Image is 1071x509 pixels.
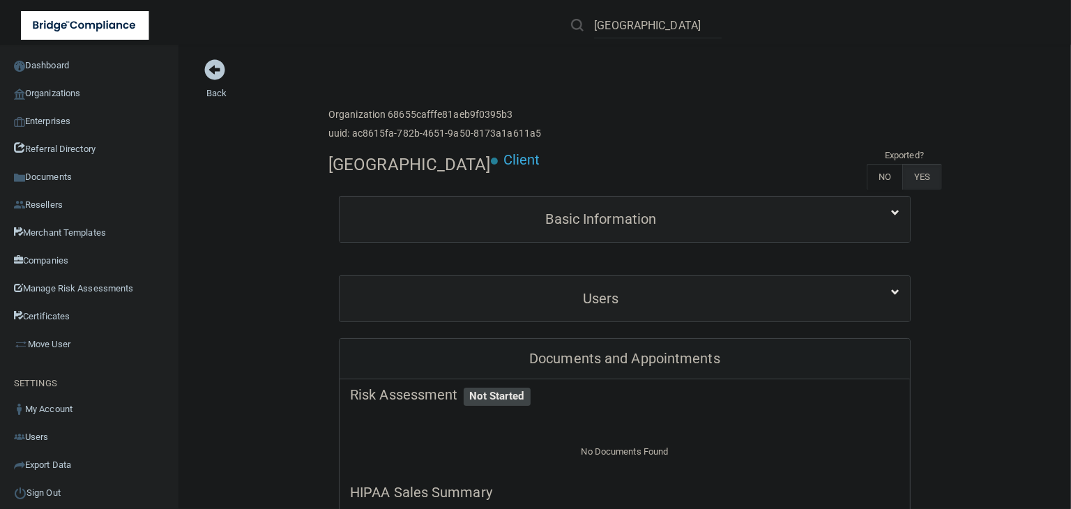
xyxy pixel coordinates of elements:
p: Client [503,147,540,173]
img: icon-export.b9366987.png [14,459,25,471]
h5: Basic Information [350,211,852,227]
h5: HIPAA Sales Summary [350,485,899,500]
img: ic_dashboard_dark.d01f4a41.png [14,61,25,72]
td: Exported? [867,147,942,164]
h4: [GEOGRAPHIC_DATA] [328,155,491,174]
img: icon-users.e205127d.png [14,432,25,443]
h5: Risk Assessment [350,387,899,402]
div: No Documents Found [340,427,910,477]
img: ic_user_dark.df1a06c3.png [14,404,25,415]
label: NO [867,164,902,190]
span: Not Started [464,388,531,406]
h6: Organization 68655cafffe81aeb9f0395b3 [328,109,541,120]
img: briefcase.64adab9b.png [14,337,28,351]
a: Back [206,71,227,98]
h6: uuid: ac8615fa-782b-4651-9a50-8173a1a611a5 [328,128,541,139]
img: organization-icon.f8decf85.png [14,89,25,100]
img: ic-search.3b580494.png [571,19,584,31]
div: Documents and Appointments [340,339,910,379]
h5: Users [350,291,852,306]
img: bridge_compliance_login_screen.278c3ca4.svg [21,11,149,40]
a: Users [350,283,899,314]
img: icon-documents.8dae5593.png [14,172,25,183]
label: SETTINGS [14,375,57,392]
label: YES [902,164,941,190]
img: ic_power_dark.7ecde6b1.png [14,487,26,499]
img: ic_reseller.de258add.png [14,199,25,211]
a: Basic Information [350,204,899,235]
input: Search [594,13,722,38]
img: enterprise.0d942306.png [14,117,25,127]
